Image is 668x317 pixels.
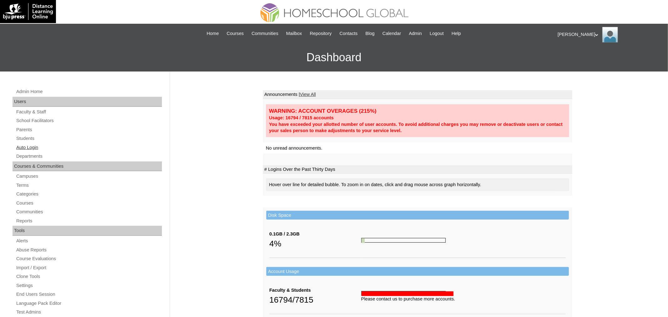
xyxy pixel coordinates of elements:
[283,30,305,37] a: Mailbox
[16,273,162,280] a: Clone Tools
[266,178,569,191] div: Hover over line for detailed bubble. To zoom in on dates, click and drag mouse across graph horiz...
[383,30,401,37] span: Calendar
[409,30,422,37] span: Admin
[16,255,162,263] a: Course Evaluations
[365,30,374,37] span: Blog
[16,126,162,134] a: Parents
[203,30,222,37] a: Home
[266,211,569,220] td: Disk Space
[406,30,425,37] a: Admin
[16,108,162,116] a: Faculty & Staff
[16,190,162,198] a: Categories
[16,181,162,189] a: Terms
[16,117,162,125] a: School Facilitators
[266,267,569,276] td: Account Usage
[16,208,162,216] a: Communities
[339,30,358,37] span: Contacts
[224,30,247,37] a: Courses
[263,165,572,174] td: # Logins Over the Past Thirty Days
[269,107,566,115] div: WARNING: ACCOUNT OVERAGES (215%)
[16,172,162,180] a: Campuses
[227,30,244,37] span: Courses
[602,27,618,42] img: Ariane Ebuen
[269,294,361,306] div: 16794/7815
[558,27,662,42] div: [PERSON_NAME]
[449,30,464,37] a: Help
[16,135,162,142] a: Students
[430,30,444,37] span: Logout
[16,290,162,298] a: End Users Session
[310,30,332,37] span: Repository
[269,115,334,120] strong: Usage: 16794 / 7815 accounts
[3,43,665,72] h3: Dashboard
[16,246,162,254] a: Abuse Reports
[307,30,335,37] a: Repository
[3,3,53,20] img: logo-white.png
[16,217,162,225] a: Reports
[13,97,162,107] div: Users
[269,231,361,237] div: 0.1GB / 2.3GB
[16,264,162,272] a: Import / Export
[16,199,162,207] a: Courses
[336,30,361,37] a: Contacts
[16,300,162,307] a: Language Pack Editor
[269,121,566,134] div: You have exceeded your allotted number of user accounts. To avoid additional charges you may remo...
[263,90,572,99] td: Announcements |
[249,30,282,37] a: Communities
[300,92,316,97] a: View All
[16,237,162,245] a: Alerts
[16,152,162,160] a: Departments
[269,237,361,250] div: 4%
[286,30,302,37] span: Mailbox
[252,30,279,37] span: Communities
[16,282,162,290] a: Settings
[13,226,162,236] div: Tools
[362,30,378,37] a: Blog
[207,30,219,37] span: Home
[452,30,461,37] span: Help
[13,161,162,171] div: Courses & Communities
[16,308,162,316] a: Test Admins
[361,296,566,302] div: Please contact us to purchase more accounts.
[379,30,404,37] a: Calendar
[427,30,447,37] a: Logout
[263,142,572,154] td: No unread announcements.
[16,88,162,96] a: Admin Home
[269,287,361,294] div: Faculty & Students
[16,144,162,151] a: Auto Login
